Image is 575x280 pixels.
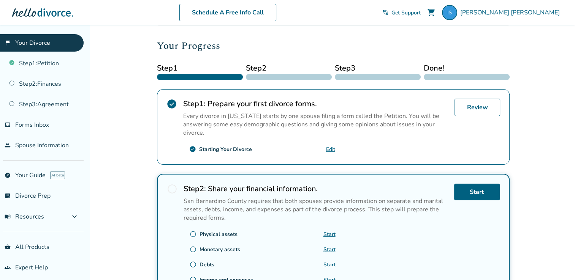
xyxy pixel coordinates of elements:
[460,8,563,17] span: [PERSON_NAME] [PERSON_NAME]
[190,261,196,268] span: radio_button_unchecked
[200,261,214,268] div: Debts
[246,63,332,74] span: Step 2
[5,122,11,128] span: inbox
[335,63,421,74] span: Step 3
[184,184,448,194] h2: Share your financial information.
[167,184,177,194] span: radio_button_unchecked
[189,146,196,153] span: check_circle
[190,246,196,253] span: radio_button_unchecked
[183,99,448,109] h2: Prepare your first divorce forms.
[455,99,500,116] a: Review
[200,231,238,238] div: Physical assets
[70,212,79,221] span: expand_more
[50,171,65,179] span: AI beta
[190,231,196,238] span: radio_button_unchecked
[5,142,11,148] span: people
[5,212,44,221] span: Resources
[5,172,11,178] span: explore
[382,9,421,16] a: phone_in_talkGet Support
[391,9,421,16] span: Get Support
[326,146,335,153] a: Edit
[454,184,500,200] a: Start
[199,146,252,153] div: Starting Your Divorce
[183,112,448,137] p: Every divorce in [US_STATE] starts by one spouse filing a form called the Petition. You will be a...
[157,63,243,74] span: Step 1
[323,261,336,268] a: Start
[166,99,177,109] span: check_circle
[5,40,11,46] span: flag_2
[5,244,11,250] span: shopping_basket
[157,38,510,53] h2: Your Progress
[382,9,388,16] span: phone_in_talk
[183,99,206,109] strong: Step 1 :
[323,246,336,253] a: Start
[427,8,436,17] span: shopping_cart
[442,5,457,20] img: ihernandez10@verizon.net
[537,244,575,280] iframe: Chat Widget
[179,4,276,21] a: Schedule A Free Info Call
[5,264,11,271] span: groups
[200,246,240,253] div: Monetary assets
[5,214,11,220] span: menu_book
[184,197,448,222] p: San Bernardino County requires that both spouses provide information on separate and marital asse...
[424,63,510,74] span: Done!
[15,121,49,129] span: Forms Inbox
[184,184,206,194] strong: Step 2 :
[323,231,336,238] a: Start
[5,193,11,199] span: list_alt_check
